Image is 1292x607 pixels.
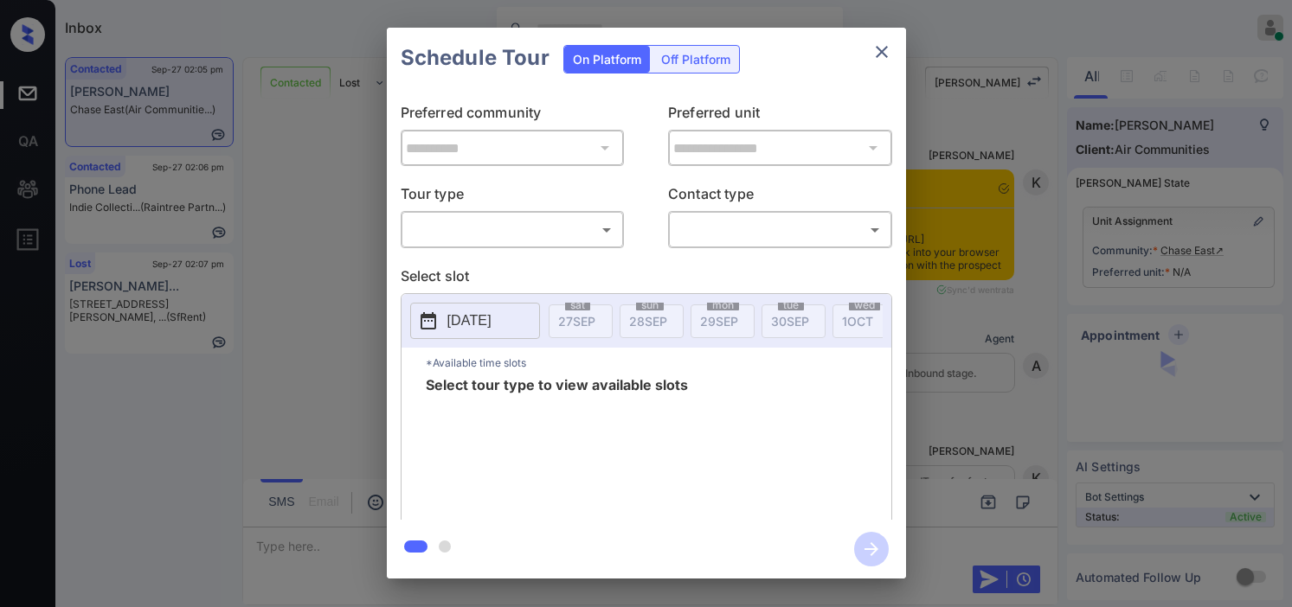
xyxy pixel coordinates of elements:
p: Preferred unit [668,102,892,130]
button: close [865,35,899,69]
div: On Platform [564,46,650,73]
p: Tour type [401,183,625,211]
p: Preferred community [401,102,625,130]
p: *Available time slots [426,348,891,378]
p: Contact type [668,183,892,211]
p: [DATE] [447,310,492,331]
h2: Schedule Tour [387,28,563,88]
p: Select slot [401,265,892,293]
button: [DATE] [410,303,540,339]
span: Select tour type to view available slots [426,378,688,516]
div: Off Platform [652,46,739,73]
